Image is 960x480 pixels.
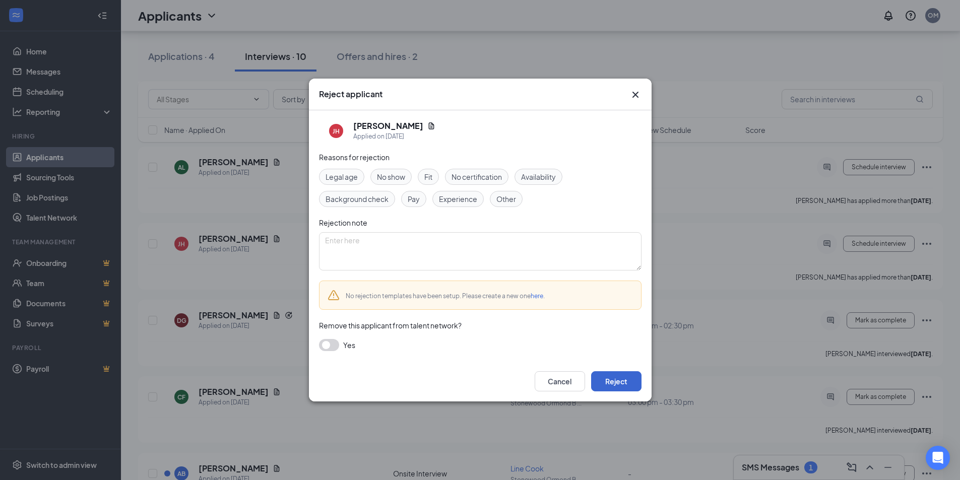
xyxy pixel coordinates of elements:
[926,446,950,470] div: Open Intercom Messenger
[353,131,435,142] div: Applied on [DATE]
[328,289,340,301] svg: Warning
[343,339,355,351] span: Yes
[319,89,382,100] h3: Reject applicant
[521,171,556,182] span: Availability
[326,193,389,204] span: Background check
[408,193,420,204] span: Pay
[629,89,642,101] svg: Cross
[333,127,340,135] div: JH
[346,292,545,300] span: No rejection templates have been setup. Please create a new one .
[439,193,477,204] span: Experience
[424,171,432,182] span: Fit
[535,371,585,391] button: Cancel
[629,89,642,101] button: Close
[326,171,358,182] span: Legal age
[531,292,543,300] a: here
[319,218,367,227] span: Rejection note
[427,122,435,130] svg: Document
[452,171,502,182] span: No certification
[377,171,405,182] span: No show
[353,120,423,131] h5: [PERSON_NAME]
[319,321,462,330] span: Remove this applicant from talent network?
[591,371,642,391] button: Reject
[496,193,516,204] span: Other
[319,153,390,162] span: Reasons for rejection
